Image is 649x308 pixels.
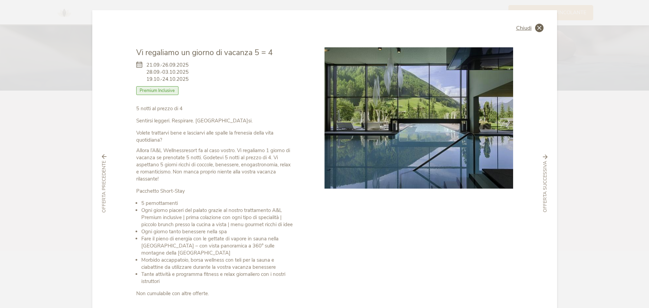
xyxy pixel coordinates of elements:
li: Ogni giorno piaceri del palato grazie al nostro trattamento A&L Premium inclusive | prima colazio... [141,207,294,228]
strong: Volete trattarvi bene e lasciarvi alle spalle la frenesia della vita quotidiana? [136,129,273,143]
p: Sentirsi leggeri. Respirare. [GEOGRAPHIC_DATA]si. [136,117,294,124]
span: Chiudi [516,25,532,31]
img: Vi regaliamo un giorno di vacanza 5 = 4 [324,47,513,189]
span: 21.09.-26.09.2025 28.09.-03.10.2025 19.10.-24.10.2025 [146,62,189,83]
li: Ogni giorno tanto benessere nella spa [141,228,294,235]
strong: Pacchetto Short-Stay [136,188,185,194]
li: Fare il pieno di energia con le gettate di vapore in sauna nella [GEOGRAPHIC_DATA] – con vista pa... [141,235,294,257]
span: Offerta precedente [101,161,107,213]
li: 5 pernottamenti [141,200,294,207]
p: Allora l’A&L Wellnessresort fa al caso vostro. Vi regaliamo 1 giorno di vacanza se prenotate 5 no... [136,147,294,183]
span: Vi regaliamo un giorno di vacanza 5 = 4 [136,47,273,58]
p: 5 notti al prezzo di 4 [136,105,294,112]
span: Offerta successiva [542,161,549,213]
span: Premium Inclusive [136,86,179,95]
